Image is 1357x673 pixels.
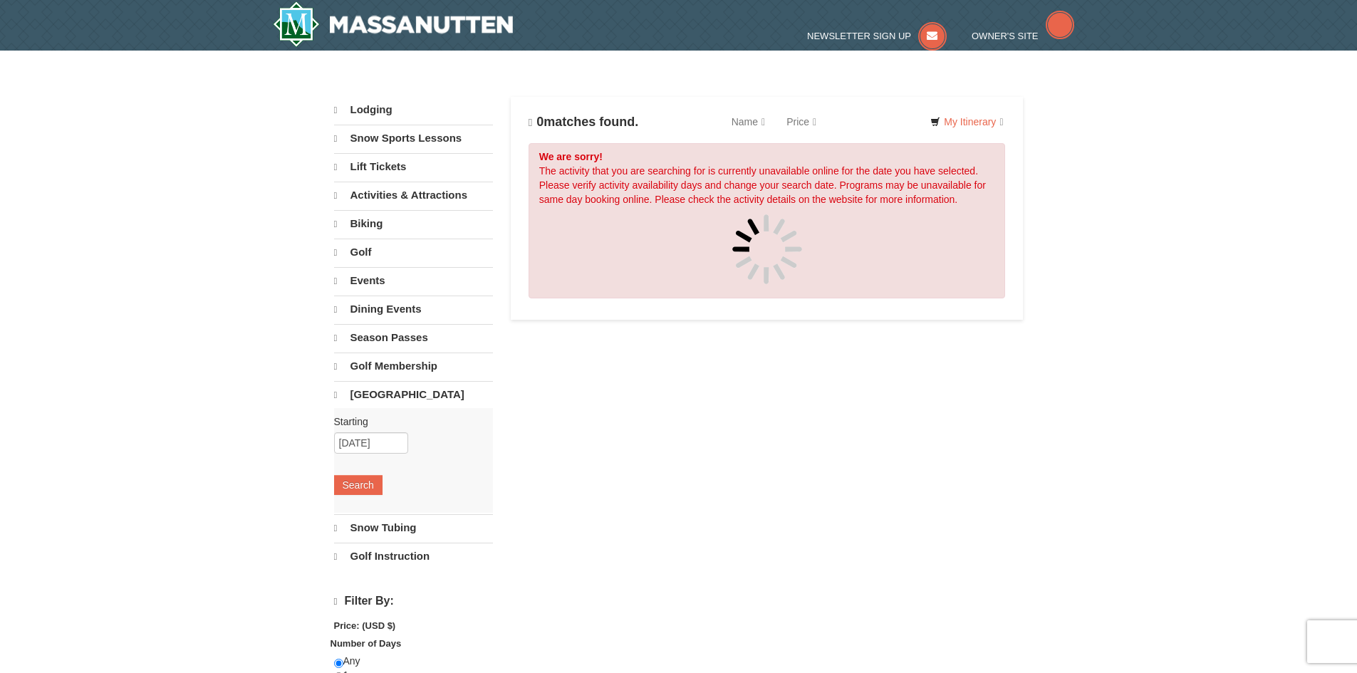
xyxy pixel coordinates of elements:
[972,31,1074,41] a: Owner's Site
[807,31,947,41] a: Newsletter Sign Up
[334,543,493,570] a: Golf Instruction
[732,214,803,285] img: spinner.gif
[721,108,776,136] a: Name
[334,239,493,266] a: Golf
[334,353,493,380] a: Golf Membership
[921,111,1012,132] a: My Itinerary
[334,296,493,323] a: Dining Events
[807,31,911,41] span: Newsletter Sign Up
[776,108,827,136] a: Price
[334,475,383,495] button: Search
[334,182,493,209] a: Activities & Attractions
[972,31,1039,41] span: Owner's Site
[334,153,493,180] a: Lift Tickets
[334,210,493,237] a: Biking
[331,638,402,649] strong: Number of Days
[529,143,1006,298] div: The activity that you are searching for is currently unavailable online for the date you have sel...
[273,1,514,47] a: Massanutten Resort
[334,514,493,541] a: Snow Tubing
[334,267,493,294] a: Events
[334,595,493,608] h4: Filter By:
[334,620,396,631] strong: Price: (USD $)
[273,1,514,47] img: Massanutten Resort Logo
[334,324,493,351] a: Season Passes
[334,125,493,152] a: Snow Sports Lessons
[539,151,603,162] strong: We are sorry!
[334,97,493,123] a: Lodging
[334,381,493,408] a: [GEOGRAPHIC_DATA]
[334,414,482,429] label: Starting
